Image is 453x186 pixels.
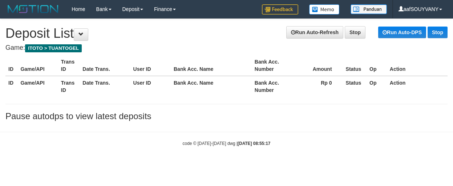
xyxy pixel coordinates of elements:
th: Bank Acc. Number [252,76,302,97]
span: ITOTO > TUANTOGEL [25,44,82,52]
th: User ID [130,76,171,97]
th: Game/API [17,55,58,76]
strong: [DATE] 08:55:17 [238,141,270,146]
th: Op [367,76,387,97]
img: Button%20Memo.svg [309,4,340,15]
a: Run Auto-Refresh [286,26,343,39]
small: code © [DATE]-[DATE] dwg | [183,141,271,146]
img: panduan.png [351,4,387,14]
th: Date Trans. [80,76,130,97]
th: Trans ID [58,76,80,97]
th: Bank Acc. Name [171,76,252,97]
th: Amount [302,55,343,76]
th: Bank Acc. Number [252,55,302,76]
th: Action [387,55,448,76]
a: Stop [345,26,365,39]
h1: Deposit List [5,26,448,41]
h4: Game: [5,44,448,52]
th: Bank Acc. Name [171,55,252,76]
th: ID [5,76,17,97]
th: Op [367,55,387,76]
th: Trans ID [58,55,80,76]
th: Game/API [17,76,58,97]
th: Status [343,55,367,76]
img: Feedback.jpg [262,4,298,15]
th: ID [5,55,17,76]
a: Stop [428,27,448,38]
a: Run Auto-DPS [378,27,426,38]
th: Date Trans. [80,55,130,76]
th: Action [387,76,448,97]
th: Rp 0 [302,76,343,97]
img: MOTION_logo.png [5,4,61,15]
th: User ID [130,55,171,76]
th: Status [343,76,367,97]
h3: Pause autodps to view latest deposits [5,112,448,121]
